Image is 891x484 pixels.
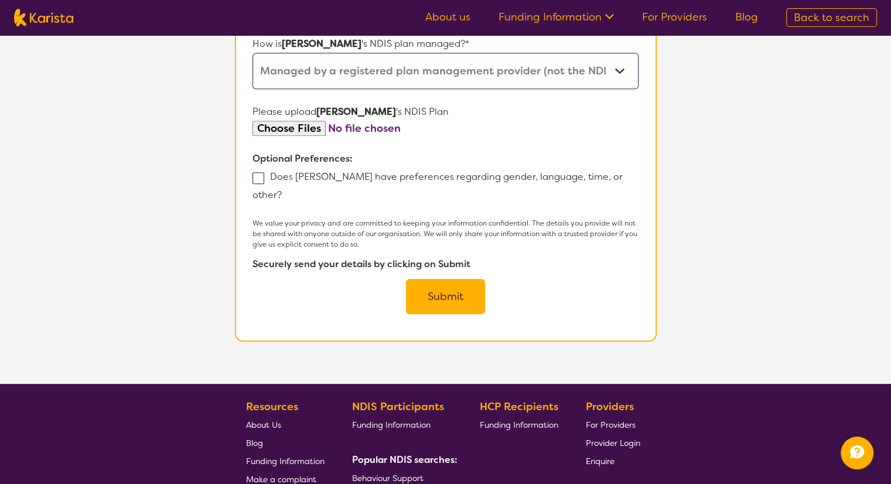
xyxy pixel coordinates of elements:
img: Karista logo [14,9,73,26]
span: Provider Login [586,438,640,448]
span: Funding Information [246,456,325,466]
label: Does [PERSON_NAME] have preferences regarding gender, language, time, or other? [252,171,623,201]
span: Funding Information [480,420,558,430]
a: Blog [246,434,325,452]
a: Funding Information [352,415,453,434]
span: Enquire [586,456,615,466]
b: Securely send your details by clicking on Submit [252,258,470,270]
a: Funding Information [499,10,614,24]
p: Please upload 's NDIS Plan [252,103,638,121]
b: NDIS Participants [352,400,444,414]
a: For Providers [642,10,707,24]
b: Optional Preferences: [252,152,353,165]
span: For Providers [586,420,636,430]
a: About us [425,10,470,24]
b: Popular NDIS searches: [352,454,458,466]
span: Behaviour Support [352,473,424,483]
button: Submit [406,279,485,314]
b: Providers [586,400,634,414]
a: Provider Login [586,434,640,452]
a: For Providers [586,415,640,434]
b: Resources [246,400,298,414]
span: Back to search [794,11,869,25]
a: Funding Information [246,452,325,470]
a: Funding Information [480,415,558,434]
p: How is 's NDIS plan managed?* [252,35,638,53]
a: Back to search [786,8,877,27]
a: Blog [735,10,758,24]
p: We value your privacy and are committed to keeping your information confidential. The details you... [252,218,638,250]
b: HCP Recipients [480,400,558,414]
strong: [PERSON_NAME] [282,38,361,50]
span: About Us [246,420,281,430]
button: Channel Menu [841,437,873,469]
a: About Us [246,415,325,434]
a: Enquire [586,452,640,470]
span: Funding Information [352,420,431,430]
strong: [PERSON_NAME] [316,105,396,118]
span: Blog [246,438,263,448]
